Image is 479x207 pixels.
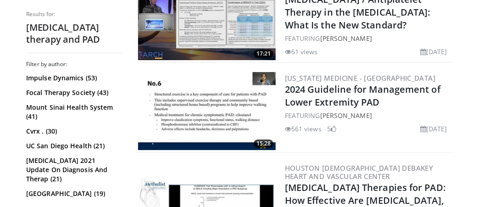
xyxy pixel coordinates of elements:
[138,72,276,150] img: a6173428-db9d-41b7-87ad-23e058b88987.300x170_q85_crop-smart_upscale.jpg
[254,50,273,58] span: 17:21
[285,73,436,83] a: [US_STATE] Medicine - [GEOGRAPHIC_DATA]
[285,163,434,181] a: Houston [DEMOGRAPHIC_DATA] DeBakey Heart and Vascular Center
[285,124,322,134] li: 561 views
[285,111,451,120] div: FEATURING
[420,124,447,134] li: [DATE]
[26,61,123,68] h3: Filter by author:
[26,141,120,151] a: UC San Diego Health (21)
[26,103,120,121] a: Mount Sinai Health System (41)
[320,111,372,120] a: [PERSON_NAME]
[285,47,318,56] li: 51 views
[254,140,273,148] span: 15:28
[285,34,451,43] div: FEATURING
[26,11,123,18] p: Results for:
[26,156,120,184] a: [MEDICAL_DATA] 2021 Update On Diagnosis And Therap (21)
[327,124,336,134] li: 5
[26,189,120,198] a: [GEOGRAPHIC_DATA] (19)
[26,22,123,45] h2: [MEDICAL_DATA] therapy and PAD
[26,73,120,83] a: Impulse Dynamics (53)
[26,88,120,97] a: Focal Therapy Society (43)
[420,47,447,56] li: [DATE]
[320,34,372,43] a: [PERSON_NAME]
[138,72,276,150] a: 15:28
[285,83,440,108] a: 2024 Guideline for Management of Lower Extremity PAD
[26,127,120,136] a: Cvrx . (30)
